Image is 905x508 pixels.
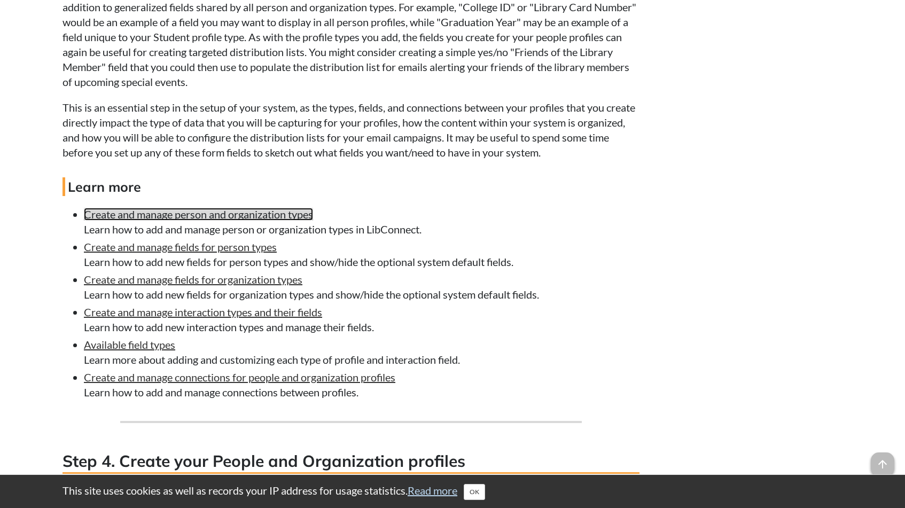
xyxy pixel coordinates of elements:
[408,484,457,497] a: Read more
[84,371,395,384] a: Create and manage connections for people and organization profiles
[63,450,639,474] h3: Step 4. Create your People and Organization profiles
[84,273,302,286] a: Create and manage fields for organization types
[84,207,639,237] li: Learn how to add and manage person or organization types in LibConnect.
[84,239,639,269] li: Learn how to add new fields for person types and show/hide the optional system default fields.
[464,484,485,500] button: Close
[63,100,639,160] p: This is an essential step in the setup of your system, as the types, fields, and connections betw...
[84,338,175,351] a: Available field types
[84,208,313,221] a: Create and manage person and organization types
[84,304,639,334] li: Learn how to add new interaction types and manage their fields.
[84,337,639,367] li: Learn more about adding and customizing each type of profile and interaction field.
[84,370,639,400] li: Learn how to add and manage connections between profiles.
[52,483,853,500] div: This site uses cookies as well as records your IP address for usage statistics.
[871,454,894,466] a: arrow_upward
[84,306,322,318] a: Create and manage interaction types and their fields
[63,177,639,196] h4: Learn more
[84,240,277,253] a: Create and manage fields for person types
[871,452,894,476] span: arrow_upward
[84,272,639,302] li: Learn how to add new fields for organization types and show/hide the optional system default fields.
